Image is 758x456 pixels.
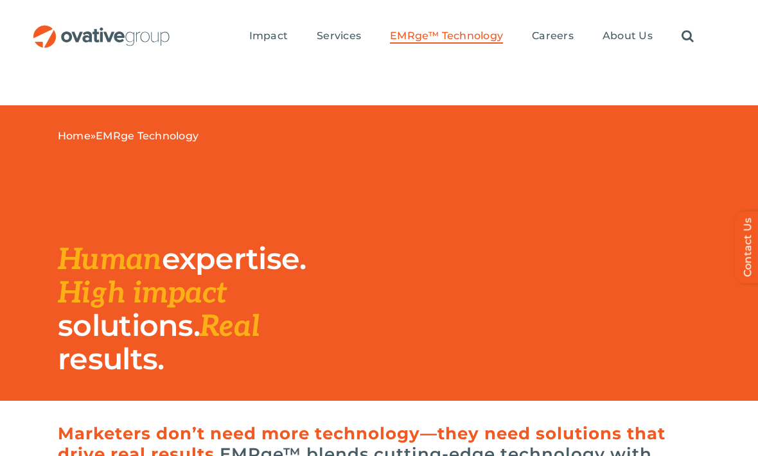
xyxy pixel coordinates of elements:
[719,362,758,401] img: EMRge_HomePage_Elements_Arrow Box
[58,340,164,377] span: results.
[317,30,361,42] span: Services
[317,30,361,44] a: Services
[379,105,758,298] img: EMRge Landing Page Header Image
[58,130,198,143] span: »
[390,30,503,42] span: EMRge™ Technology
[532,30,574,42] span: Careers
[603,30,653,42] span: About Us
[58,276,227,311] span: High impact
[603,30,653,44] a: About Us
[532,30,574,44] a: Careers
[390,30,503,44] a: EMRge™ Technology
[58,242,162,278] span: Human
[682,30,694,44] a: Search
[32,24,171,36] a: OG_Full_horizontal_RGB
[58,155,186,211] img: EMRGE_RGB_wht
[249,30,288,42] span: Impact
[58,307,200,344] span: solutions.
[58,130,91,142] a: Home
[249,30,288,44] a: Impact
[96,130,198,142] span: EMRge Technology
[200,309,260,345] span: Real
[249,16,694,57] nav: Menu
[162,240,306,277] span: expertise.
